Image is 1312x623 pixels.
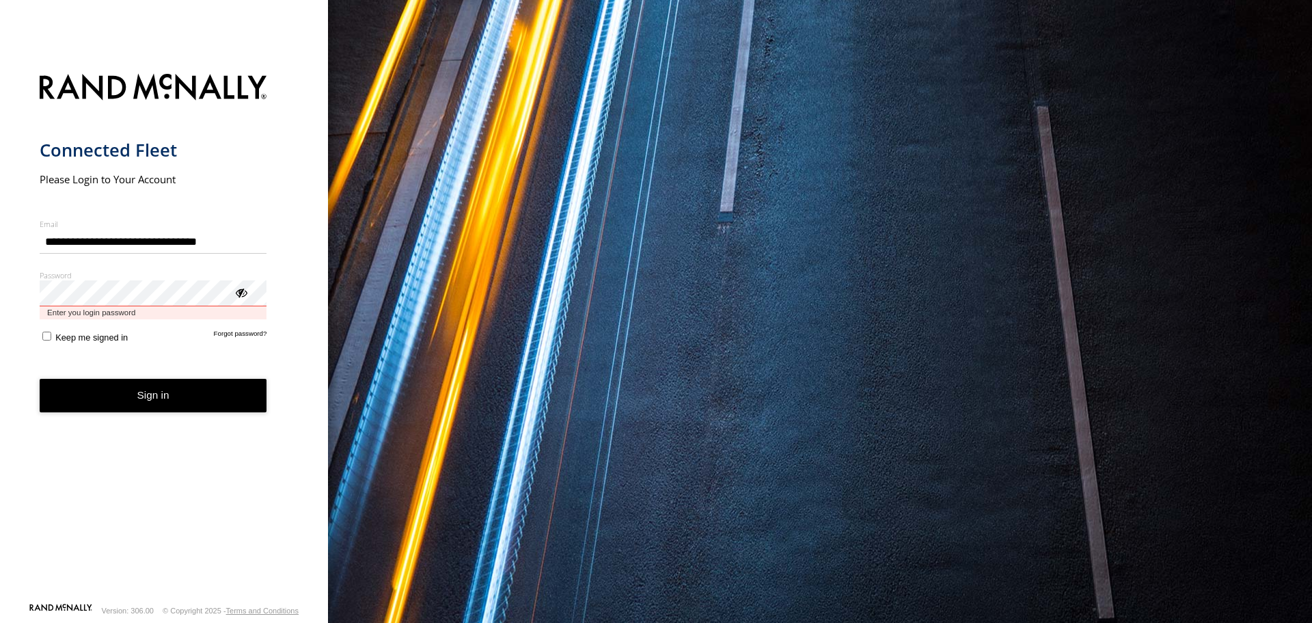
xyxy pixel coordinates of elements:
a: Terms and Conditions [226,607,299,615]
div: ViewPassword [234,285,247,299]
input: Keep me signed in [42,332,51,341]
label: Password [40,270,267,280]
div: © Copyright 2025 - [163,607,299,615]
h2: Please Login to Your Account [40,172,267,186]
label: Email [40,219,267,229]
h1: Connected Fleet [40,139,267,161]
a: Visit our Website [29,604,92,618]
img: Rand McNally [40,71,267,106]
form: main [40,66,289,602]
a: Forgot password? [214,330,267,343]
span: Keep me signed in [55,332,128,343]
div: Version: 306.00 [102,607,154,615]
button: Sign in [40,379,267,412]
span: Enter you login password [40,306,267,319]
